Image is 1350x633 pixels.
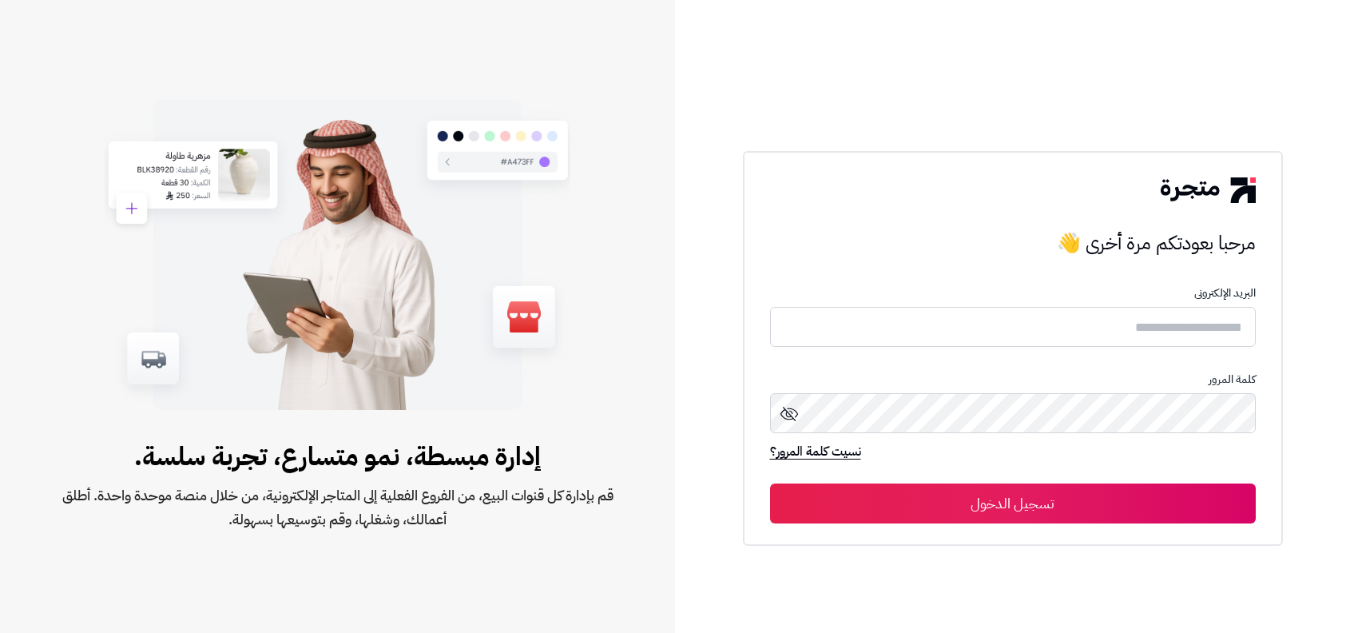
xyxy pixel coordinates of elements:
span: قم بإدارة كل قنوات البيع، من الفروع الفعلية إلى المتاجر الإلكترونية، من خلال منصة موحدة واحدة. أط... [51,484,624,531]
button: تسجيل الدخول [770,484,1256,524]
a: نسيت كلمة المرور؟ [770,442,861,464]
h3: مرحبا بعودتكم مرة أخرى 👋 [770,227,1256,259]
p: كلمة المرور [770,373,1256,386]
span: إدارة مبسطة، نمو متسارع، تجربة سلسة. [51,437,624,476]
p: البريد الإلكترونى [770,287,1256,300]
img: logo-2.png [1161,177,1255,203]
